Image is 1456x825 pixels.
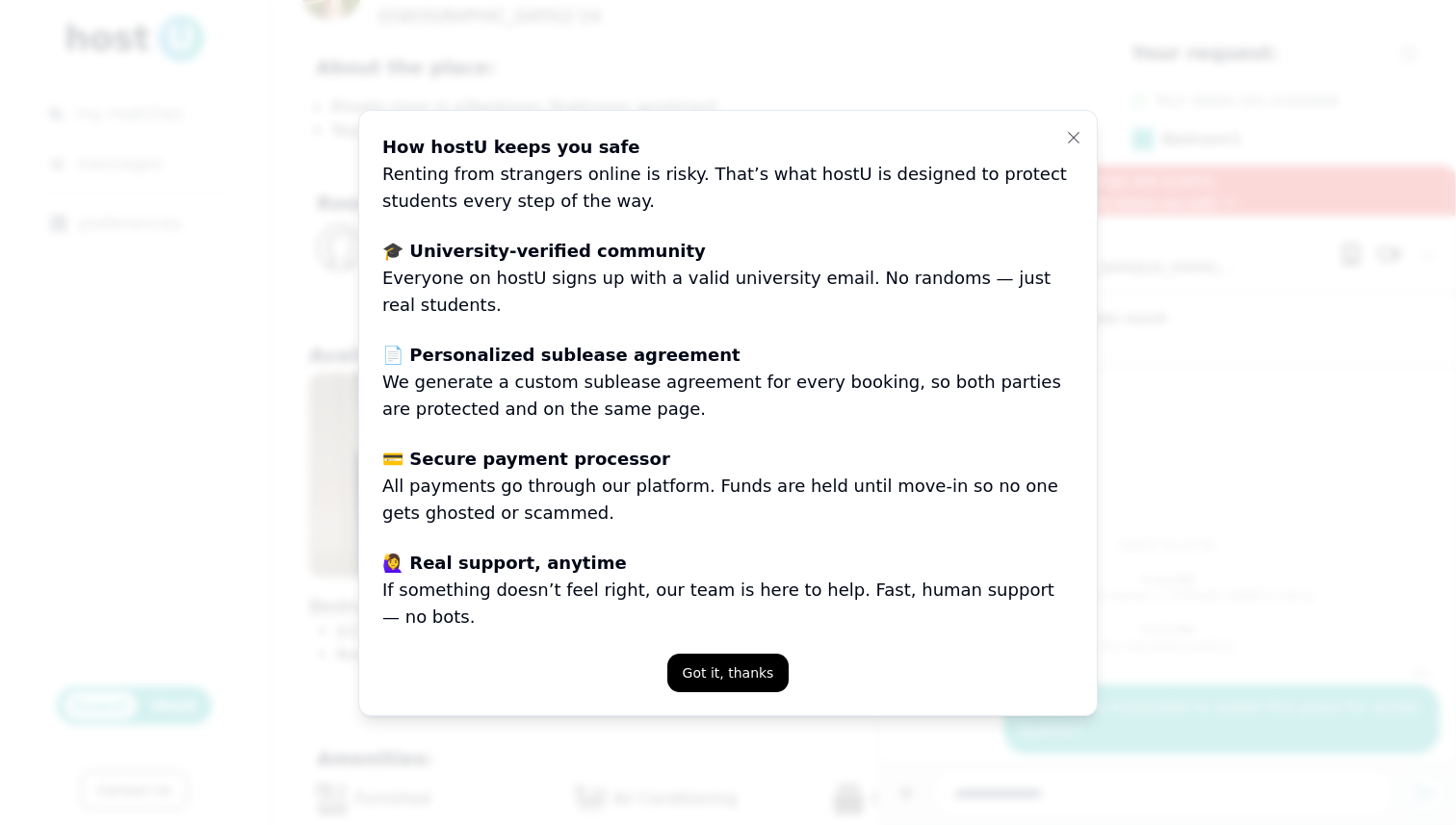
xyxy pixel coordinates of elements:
[382,265,1074,319] p: Everyone on hostU signs up with a valid university email. No randoms — just real students.
[382,342,1074,369] p: 📄 Personalized sublease agreement
[382,577,1074,631] p: If something doesn’t feel right, our team is here to help. Fast, human support — no bots.
[382,238,1074,265] p: 🎓 University-verified community
[382,134,1074,161] p: How hostU keeps you safe
[667,654,790,692] button: Got it, thanks
[382,161,1074,215] p: Renting from strangers online is risky. That’s what hostU is designed to protect students every s...
[382,473,1074,527] p: All payments go through our platform. Funds are held until move-in so no one gets ghosted or scam...
[382,369,1074,423] p: We generate a custom sublease agreement for every booking, so both parties are protected and on t...
[382,446,1074,473] p: 💳 Secure payment processor
[382,550,1074,577] p: 🙋‍♀️ Real support, anytime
